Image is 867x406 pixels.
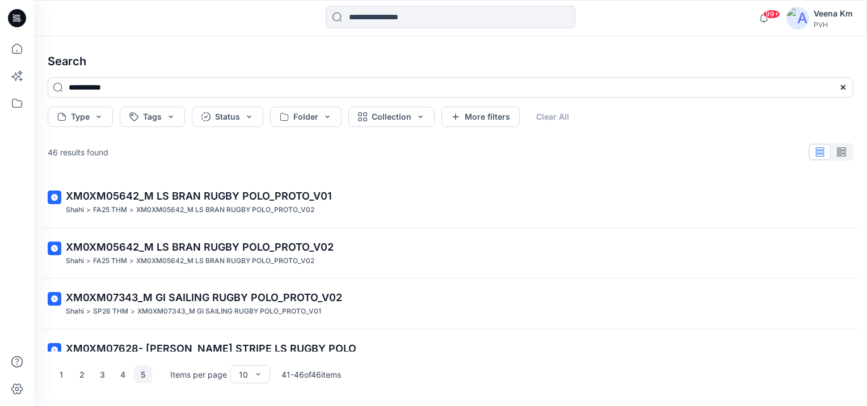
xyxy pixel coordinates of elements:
a: XM0XM07343_M GI SAILING RUGBY POLO_PROTO_V02Shahi>SP26 THM>XM0XM07343_M GI SAILING RUGBY POLO_PRO... [41,283,860,324]
span: XM0XM05642_M LS BRAN RUGBY POLO_PROTO_V01 [66,190,332,202]
p: XM0XM05642_M LS BRAN RUGBY POLO_PROTO_V02 [136,204,314,216]
img: avatar [786,7,809,29]
div: PVH [814,20,853,29]
button: More filters [441,107,520,127]
p: Shahi [66,306,84,318]
span: XM0XM05642_M LS BRAN RUGBY POLO_PROTO_V02 [66,241,334,253]
p: 41 - 46 of 46 items [281,369,341,380]
p: 46 results found [48,146,108,158]
button: 2 [73,365,91,383]
p: > [131,306,135,318]
p: > [129,255,134,267]
p: Shahi [66,204,84,216]
p: > [129,204,134,216]
span: XM0XM07628- [PERSON_NAME] STRIPE LS RUGBY POLO [66,342,356,354]
button: Collection [348,107,435,127]
button: 3 [93,365,111,383]
span: XM0XM07343_M GI SAILING RUGBY POLO_PROTO_V02 [66,291,342,303]
span: 99+ [763,10,780,19]
button: Status [192,107,263,127]
p: XM0XM07343_M GI SAILING RUGBY POLO_PROTO_V01 [137,306,321,318]
button: Tags [120,107,185,127]
p: > [86,306,91,318]
p: Shahi [66,255,84,267]
button: 1 [52,365,70,383]
button: 4 [113,365,132,383]
div: 10 [239,369,248,380]
p: FA25 THM [93,204,127,216]
button: Type [48,107,113,127]
a: XM0XM07628- [PERSON_NAME] STRIPE LS RUGBY POLOShahi>SP26 THM>XM0XM07628- [PERSON_NAME] STRIPE LS ... [41,334,860,375]
p: > [86,255,91,267]
button: 5 [134,365,152,383]
p: FA25 THM [93,255,127,267]
button: Folder [270,107,342,127]
a: XM0XM05642_M LS BRAN RUGBY POLO_PROTO_V02Shahi>FA25 THM>XM0XM05642_M LS BRAN RUGBY POLO_PROTO_V02 [41,232,860,274]
p: > [86,204,91,216]
p: Items per page [170,369,227,380]
div: Veena Km [814,7,853,20]
h4: Search [39,45,862,77]
a: XM0XM05642_M LS BRAN RUGBY POLO_PROTO_V01Shahi>FA25 THM>XM0XM05642_M LS BRAN RUGBY POLO_PROTO_V02 [41,181,860,223]
p: SP26 THM [93,306,128,318]
p: XM0XM05642_M LS BRAN RUGBY POLO_PROTO_V02 [136,255,314,267]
